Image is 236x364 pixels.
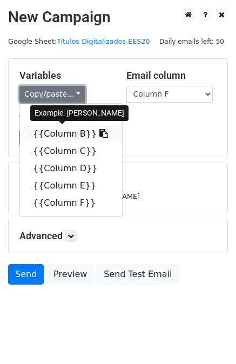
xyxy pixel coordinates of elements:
[156,36,228,48] span: Daily emails left: 50
[20,125,122,143] a: {{Column B}}
[20,108,122,125] a: {{Column A}}
[20,194,122,212] a: {{Column F}}
[19,86,85,103] a: Copy/paste...
[182,312,236,364] div: Widget de chat
[8,8,228,26] h2: New Campaign
[57,37,150,45] a: Titulos Digitalizados EES20
[97,264,179,285] a: Send Test Email
[20,177,122,194] a: {{Column E}}
[156,37,228,45] a: Daily emails left: 50
[8,37,150,45] small: Google Sheet:
[20,160,122,177] a: {{Column D}}
[182,312,236,364] iframe: Chat Widget
[8,264,44,285] a: Send
[19,192,140,200] small: [EMAIL_ADDRESS][DOMAIN_NAME]
[19,230,217,242] h5: Advanced
[19,70,110,82] h5: Variables
[20,143,122,160] a: {{Column C}}
[46,264,94,285] a: Preview
[126,70,217,82] h5: Email column
[30,105,129,121] div: Example: [PERSON_NAME]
